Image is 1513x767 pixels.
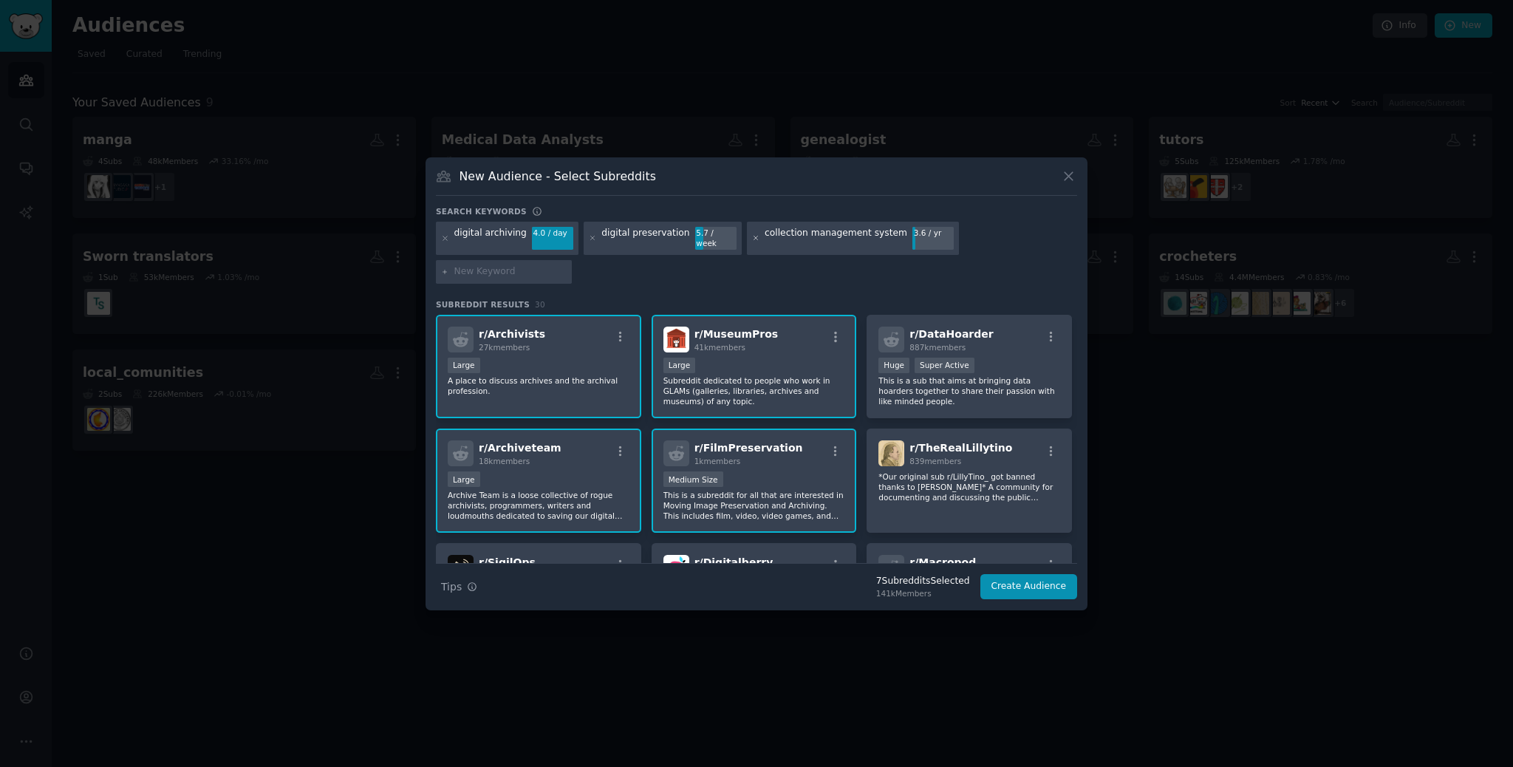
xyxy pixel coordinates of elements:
[448,490,629,521] p: Archive Team is a loose collective of rogue archivists, programmers, writers and loudmouths dedic...
[663,555,689,581] img: Digitalberry
[878,440,904,466] img: TheRealLillytino
[878,471,1060,502] p: *Our original sub r/LillyTino_ got banned thanks to [PERSON_NAME]* A community for documenting an...
[454,265,567,279] input: New Keyword
[878,358,909,373] div: Huge
[535,300,545,309] span: 30
[436,299,530,310] span: Subreddit Results
[532,227,573,240] div: 4.0 / day
[479,556,536,568] span: r/ SigilOps
[436,206,527,217] h3: Search keywords
[448,358,480,373] div: Large
[694,556,773,568] span: r/ Digitalberry
[479,442,561,454] span: r/ Archiveteam
[448,471,480,487] div: Large
[448,555,474,581] img: SigilOps
[663,490,845,521] p: This is a subreddit for all that are interested in Moving Image Preservation and Archiving. This ...
[878,375,1060,406] p: This is a sub that aims at bringing data hoarders together to share their passion with like minde...
[912,227,954,240] div: 3.6 / yr
[601,227,689,250] div: digital preservation
[663,358,696,373] div: Large
[980,574,1078,599] button: Create Audience
[765,227,907,250] div: collection management system
[909,442,1012,454] span: r/ TheRealLillytino
[448,375,629,396] p: A place to discuss archives and the archival profession.
[441,579,462,595] span: Tips
[663,471,723,487] div: Medium Size
[909,457,961,466] span: 839 members
[479,457,530,466] span: 18k members
[909,556,976,568] span: r/ Macropod
[460,168,656,184] h3: New Audience - Select Subreddits
[663,375,845,406] p: Subreddit dedicated to people who work in GLAMs (galleries, libraries, archives and museums) of a...
[909,328,993,340] span: r/ DataHoarder
[479,328,545,340] span: r/ Archivists
[694,328,778,340] span: r/ MuseumPros
[436,574,482,600] button: Tips
[663,327,689,352] img: MuseumPros
[876,588,970,599] div: 141k Members
[454,227,527,250] div: digital archiving
[694,442,803,454] span: r/ FilmPreservation
[694,457,741,466] span: 1k members
[695,227,737,250] div: 5.7 / week
[694,343,745,352] span: 41k members
[915,358,974,373] div: Super Active
[909,343,966,352] span: 887k members
[479,343,530,352] span: 27k members
[876,575,970,588] div: 7 Subreddit s Selected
